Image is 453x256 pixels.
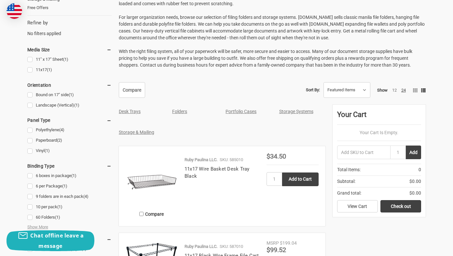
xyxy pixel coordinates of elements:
[119,48,426,69] p: With the right filing system, all of your paperwork will be safer, more secure and easier to acce...
[59,127,64,132] span: (4)
[126,153,178,205] img: 11x17 Wire Basket Desk Tray Black
[337,190,361,197] span: Grand total:
[74,103,79,108] span: (1)
[27,162,112,170] h5: Binding Type
[27,4,112,12] a: Free Offers
[27,19,112,27] h5: Refine by
[55,215,60,220] span: (1)
[380,200,421,212] a: Check out
[282,173,319,186] input: Add to Cart
[185,243,217,250] p: Ruby Paulina LLC.
[27,81,112,89] h5: Orientation
[7,3,22,19] img: duty and tax information for United States
[27,192,112,201] a: 9 folders are in each pack
[27,182,112,191] a: 6 per Package
[27,126,112,134] a: Polyethylene
[337,146,390,159] input: Add SKU to Cart
[71,173,76,178] span: (1)
[119,82,145,98] a: Compare
[306,85,320,95] label: Sort By:
[267,240,279,247] div: MSRP
[47,67,52,72] span: (1)
[337,200,378,212] a: View Cart
[27,19,112,37] div: No filters applied
[27,136,112,145] a: Paperboard
[57,138,62,143] span: (2)
[27,91,112,99] a: Bound on 17" side
[27,116,112,124] h5: Panel Type
[27,147,112,155] a: Vinyl
[185,166,250,179] a: 11x17 Wire Basket Desk Tray Black
[267,246,286,254] span: $99.52
[27,55,112,64] a: 11" x 17" Sheet
[139,212,144,216] input: Compare
[126,209,178,219] label: Compare
[401,88,406,93] a: 24
[220,243,243,250] p: SKU: 587010
[337,166,361,173] span: Total Items:
[63,57,68,62] span: (1)
[280,240,297,246] span: $199.04
[27,224,48,230] span: Show More
[226,109,256,114] a: Portfolio Cases
[406,146,421,159] button: Add
[27,172,112,180] a: 6 boxes in package
[45,148,50,153] span: (1)
[30,232,84,250] span: Chat offline leave a message
[119,14,426,41] p: For larger organization needs, browse our selection of filing folders and storage systems. [DOMAI...
[337,129,421,136] p: Your Cart Is Empty.
[83,194,89,199] span: (4)
[279,109,313,114] a: Storage Systems
[409,178,421,185] span: $0.00
[7,230,94,251] button: Chat offline leave a message
[57,204,62,209] span: (1)
[27,46,112,54] h5: Media Size
[409,190,421,197] span: $0.00
[220,157,243,163] p: SKU: 585010
[172,109,187,114] a: Folders
[267,152,286,160] span: $34.50
[377,88,388,93] span: Show
[419,166,421,173] span: 0
[337,178,355,185] span: Subtotal:
[27,101,112,110] a: Landscape (Vertical)
[27,213,112,222] a: 60 Folders
[185,157,217,163] p: Ruby Paulina LLC.
[27,66,112,74] a: 11x17
[337,109,421,125] div: Your Cart
[119,109,141,114] a: Desk Trays
[119,130,154,135] a: Storage & Mailing
[392,88,397,93] a: 12
[27,203,112,211] a: 10 per pack
[62,184,67,188] span: (1)
[69,92,74,97] span: (1)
